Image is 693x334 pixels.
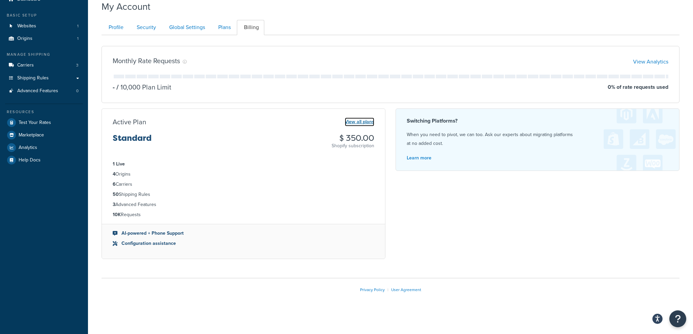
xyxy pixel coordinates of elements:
[113,191,119,198] strong: 50
[113,118,146,126] h3: Active Plan
[77,23,79,29] span: 1
[113,181,116,188] strong: 6
[77,36,79,42] span: 1
[17,62,34,68] span: Carriers
[113,211,121,218] strong: 10K
[19,132,44,138] span: Marketplace
[5,142,83,154] a: Analytics
[113,134,152,148] h3: Standard
[113,57,180,65] h3: Monthly Rate Requests
[17,36,32,42] span: Origins
[391,287,421,293] a: User Agreement
[5,154,83,166] a: Help Docs
[115,82,171,92] p: 10,000 Plan Limit
[5,85,83,97] li: Advanced Features
[102,20,129,35] a: Profile
[5,52,83,57] div: Manage Shipping
[113,201,115,208] strong: 3
[113,211,374,219] li: Requests
[17,75,49,81] span: Shipping Rules
[5,32,83,45] li: Origins
[5,72,83,84] a: Shipping Rules
[113,240,374,247] li: Configuration assistance
[76,62,79,68] span: 3
[76,88,79,94] span: 0
[360,287,385,293] a: Privacy Policy
[387,287,388,293] span: |
[5,59,83,72] li: Carriers
[332,143,374,149] p: Shopify subscription
[5,117,83,129] a: Test Your Rates
[113,171,374,178] li: Origins
[162,20,210,35] a: Global Settings
[237,20,264,35] a: Billing
[17,23,36,29] span: Websites
[407,117,668,125] h4: Switching Platforms?
[5,129,83,141] a: Marketplace
[113,230,374,237] li: AI-powered + Phone Support
[669,310,686,327] button: Open Resource Center
[113,201,374,208] li: Advanced Features
[5,20,83,32] li: Websites
[113,191,374,198] li: Shipping Rules
[5,59,83,72] a: Carriers 3
[116,82,119,92] span: /
[19,145,37,151] span: Analytics
[5,109,83,115] div: Resources
[5,20,83,32] a: Websites 1
[19,120,51,126] span: Test Your Rates
[332,134,374,143] h3: $ 350.00
[345,118,374,126] a: View all plans
[130,20,161,35] a: Security
[5,32,83,45] a: Origins 1
[17,88,58,94] span: Advanced Features
[113,160,125,168] strong: 1 Live
[113,171,115,178] strong: 4
[407,154,431,161] a: Learn more
[113,181,374,188] li: Carriers
[407,130,668,148] p: When you need to pivot, we can too. Ask our experts about migrating platforms at no added cost.
[608,82,668,92] p: 0 % of rate requests used
[633,58,668,66] a: View Analytics
[5,12,83,18] div: Basic Setup
[113,82,115,92] p: -
[5,85,83,97] a: Advanced Features 0
[211,20,236,35] a: Plans
[19,157,41,163] span: Help Docs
